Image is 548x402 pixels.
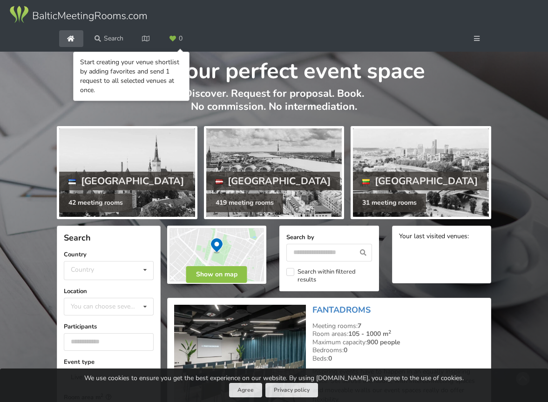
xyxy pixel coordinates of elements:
[312,355,484,363] div: Beds:
[229,383,262,397] button: Agree
[57,126,197,219] a: [GEOGRAPHIC_DATA] 42 meeting rooms
[59,194,132,212] div: 42 meeting rooms
[64,287,154,296] label: Location
[312,304,371,315] a: FANTADROMS
[57,87,491,123] p: Discover. Request for proposal. Book. No commission. No intermediation.
[344,346,347,355] strong: 0
[206,172,340,190] div: [GEOGRAPHIC_DATA]
[64,322,154,331] label: Participants
[186,266,247,283] button: Show on map
[351,126,491,219] a: [GEOGRAPHIC_DATA] 31 meeting rooms
[353,194,426,212] div: 31 meeting rooms
[179,35,183,42] span: 0
[312,346,484,355] div: Bedrooms:
[312,330,484,338] div: Room areas:
[399,233,484,241] div: Your last visited venues:
[68,301,157,312] div: You can choose several
[8,5,148,24] img: Baltic Meeting Rooms
[71,266,94,274] div: Country
[206,194,283,212] div: 419 meeting rooms
[64,250,154,259] label: Country
[57,52,491,86] h1: Find your perfect event space
[59,172,193,190] div: [GEOGRAPHIC_DATA]
[388,328,391,335] sup: 2
[64,232,91,243] span: Search
[328,354,332,363] strong: 0
[88,30,130,47] a: Search
[286,268,372,284] label: Search within filtered results
[167,226,266,284] img: Show on map
[358,322,361,330] strong: 7
[348,329,391,338] strong: 105 - 1000 m
[265,383,318,397] a: Privacy policy
[80,58,183,95] div: Start creating your venue shortlist by adding favorites and send 1 request to all selected venues...
[286,233,372,242] label: Search by
[204,126,345,219] a: [GEOGRAPHIC_DATA] 419 meeting rooms
[64,357,154,367] label: Event type
[367,338,400,347] strong: 900 people
[353,172,487,190] div: [GEOGRAPHIC_DATA]
[312,338,484,347] div: Maximum capacity:
[312,322,484,330] div: Meeting rooms:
